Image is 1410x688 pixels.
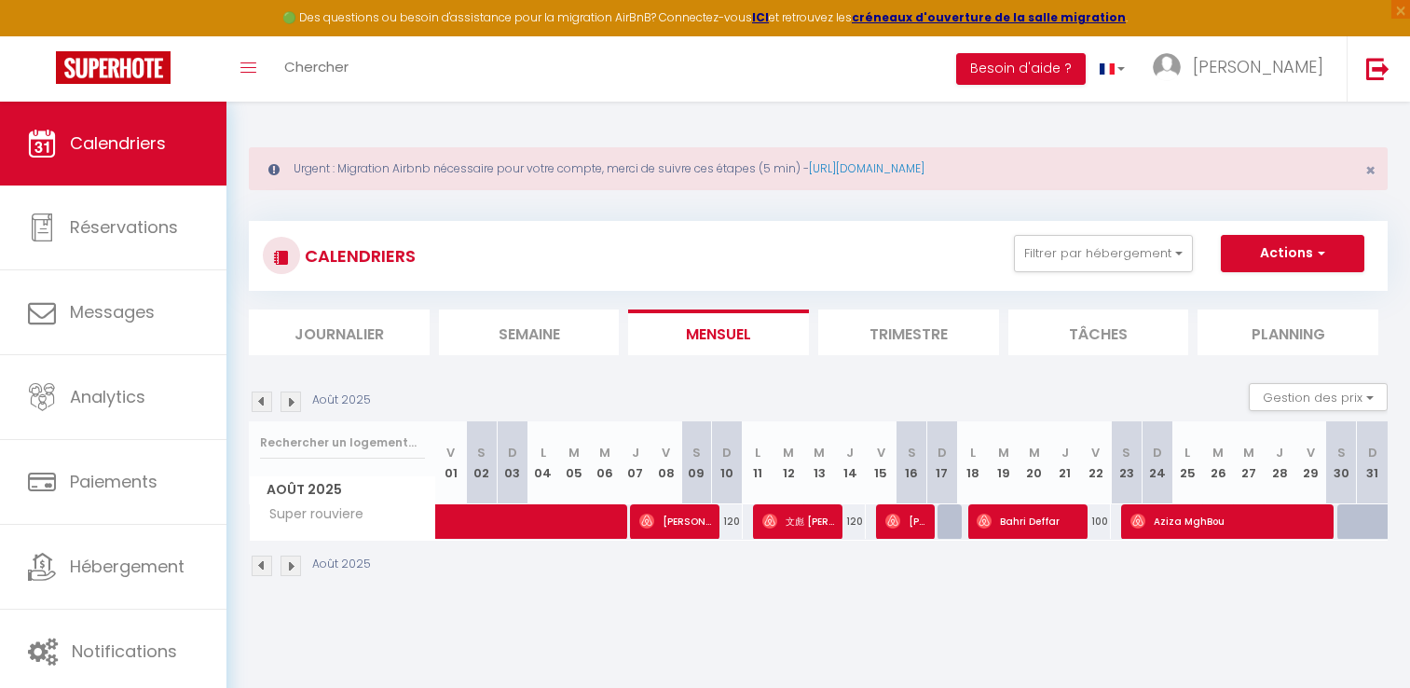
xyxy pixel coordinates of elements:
[312,392,371,409] p: Août 2025
[1080,504,1111,539] div: 100
[722,444,732,461] abbr: D
[692,444,701,461] abbr: S
[477,444,486,461] abbr: S
[1080,421,1111,504] th: 22
[1142,421,1172,504] th: 24
[762,503,834,539] span: 文彪 [PERSON_NAME]
[712,504,743,539] div: 120
[541,444,546,461] abbr: L
[439,310,620,355] li: Semaine
[56,51,171,84] img: Super Booking
[1337,444,1346,461] abbr: S
[818,310,999,355] li: Trimestre
[70,470,157,493] span: Paiements
[1029,444,1040,461] abbr: M
[988,421,1019,504] th: 19
[1276,444,1283,461] abbr: J
[1203,421,1234,504] th: 26
[1357,421,1388,504] th: 31
[835,421,866,504] th: 14
[970,444,976,461] abbr: L
[527,421,558,504] th: 04
[1365,158,1376,182] span: ×
[249,310,430,355] li: Journalier
[1368,444,1377,461] abbr: D
[1111,421,1142,504] th: 23
[957,421,988,504] th: 18
[662,444,670,461] abbr: V
[589,421,620,504] th: 06
[1139,36,1347,102] a: ... [PERSON_NAME]
[1249,383,1388,411] button: Gestion des prix
[260,426,425,460] input: Rechercher un logement...
[1184,444,1190,461] abbr: L
[773,421,804,504] th: 12
[783,444,794,461] abbr: M
[650,421,681,504] th: 08
[1295,421,1326,504] th: 29
[804,421,835,504] th: 13
[70,555,185,578] span: Hébergement
[312,556,371,573] p: Août 2025
[70,300,155,323] span: Messages
[712,421,743,504] th: 10
[1198,310,1378,355] li: Planning
[446,444,455,461] abbr: V
[632,444,639,461] abbr: J
[1326,421,1357,504] th: 30
[558,421,589,504] th: 05
[436,421,467,504] th: 01
[568,444,580,461] abbr: M
[885,503,926,539] span: [PERSON_NAME]
[835,504,866,539] div: 120
[599,444,610,461] abbr: M
[1153,444,1162,461] abbr: D
[908,444,916,461] abbr: S
[1049,421,1080,504] th: 21
[253,504,368,525] span: Super rouviere
[866,421,897,504] th: 15
[620,421,650,504] th: 07
[270,36,363,102] a: Chercher
[1307,444,1315,461] abbr: V
[1365,162,1376,179] button: Close
[956,53,1086,85] button: Besoin d'aide ?
[755,444,760,461] abbr: L
[1366,57,1389,80] img: logout
[927,421,958,504] th: 17
[1019,421,1049,504] th: 20
[72,640,177,663] span: Notifications
[846,444,854,461] abbr: J
[998,444,1009,461] abbr: M
[1061,444,1069,461] abbr: J
[1122,444,1130,461] abbr: S
[284,57,349,76] span: Chercher
[1265,421,1295,504] th: 28
[70,215,178,239] span: Réservations
[1234,421,1265,504] th: 27
[1130,503,1325,539] span: Aziza MghBou
[628,310,809,355] li: Mensuel
[809,160,924,176] a: [URL][DOMAIN_NAME]
[897,421,927,504] th: 16
[70,385,145,408] span: Analytics
[497,421,527,504] th: 03
[466,421,497,504] th: 02
[752,9,769,25] strong: ICI
[1221,235,1364,272] button: Actions
[1212,444,1224,461] abbr: M
[70,131,166,155] span: Calendriers
[1091,444,1100,461] abbr: V
[852,9,1126,25] a: créneaux d'ouverture de la salle migration
[977,503,1079,539] span: Bahri Deffar
[1008,310,1189,355] li: Tâches
[743,421,773,504] th: 11
[250,476,435,503] span: Août 2025
[1153,53,1181,81] img: ...
[814,444,825,461] abbr: M
[1193,55,1323,78] span: [PERSON_NAME]
[877,444,885,461] abbr: V
[681,421,712,504] th: 09
[938,444,947,461] abbr: D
